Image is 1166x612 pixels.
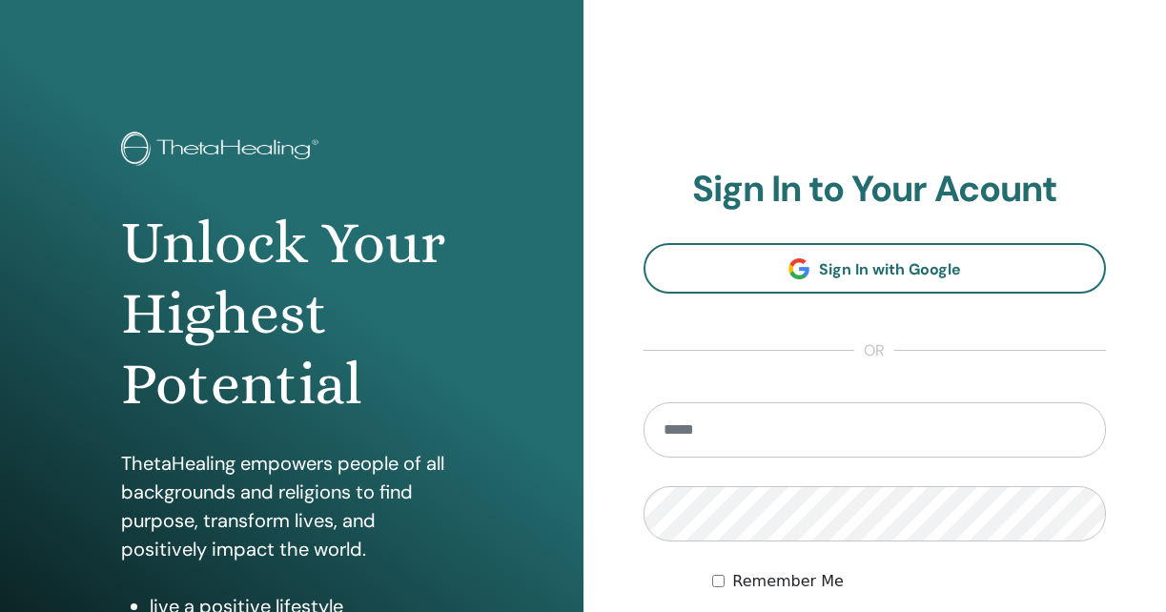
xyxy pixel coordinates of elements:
[712,570,1106,593] div: Keep me authenticated indefinitely or until I manually logout
[819,259,961,279] span: Sign In with Google
[644,243,1107,294] a: Sign In with Google
[644,168,1107,212] h2: Sign In to Your Acount
[121,208,462,420] h1: Unlock Your Highest Potential
[121,449,462,563] p: ThetaHealing empowers people of all backgrounds and religions to find purpose, transform lives, a...
[732,570,844,593] label: Remember Me
[854,339,894,362] span: or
